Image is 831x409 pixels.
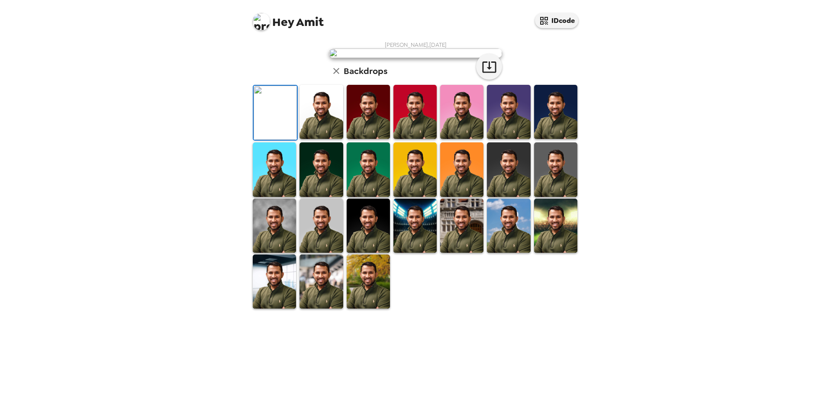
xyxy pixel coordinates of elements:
img: user [329,48,502,58]
h6: Backdrops [344,64,387,78]
img: Original [254,86,297,140]
span: Amit [253,9,324,28]
button: IDcode [535,13,578,28]
span: Hey [272,14,294,30]
span: [PERSON_NAME] , [DATE] [385,41,447,48]
img: profile pic [253,13,270,30]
